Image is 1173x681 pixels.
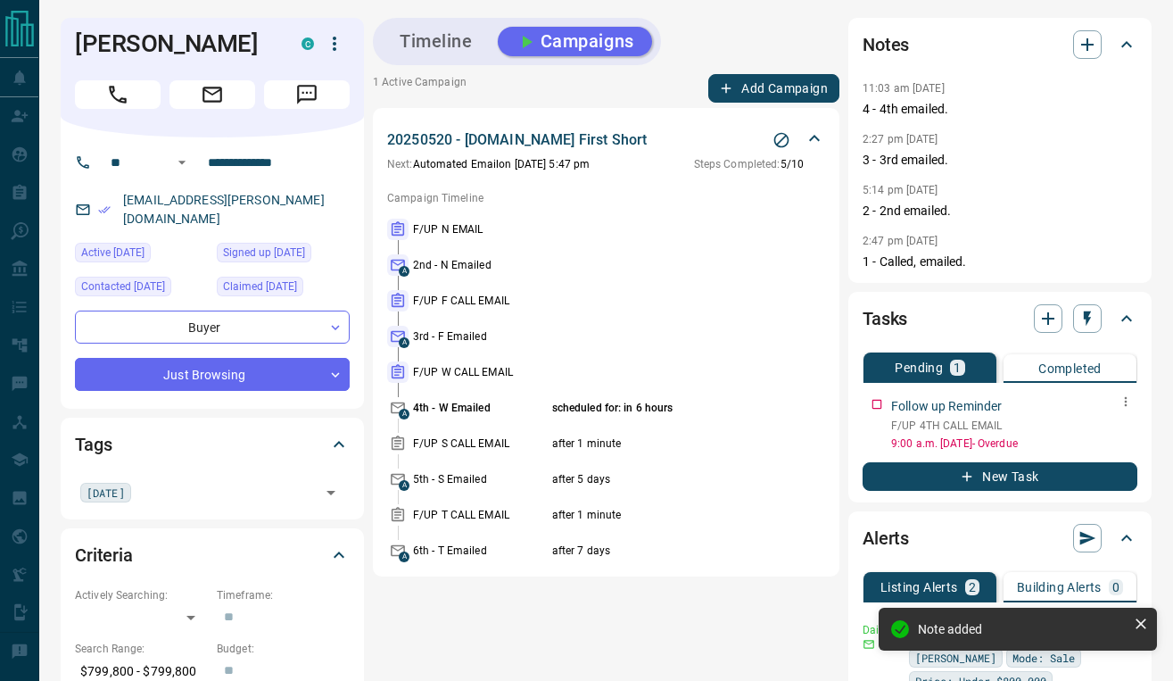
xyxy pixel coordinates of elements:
[863,622,898,638] p: Daily
[863,462,1137,491] button: New Task
[318,480,343,505] button: Open
[217,243,350,268] div: Sun Sep 07 2025
[399,552,409,562] span: A
[75,541,133,569] h2: Criteria
[217,587,350,603] p: Timeframe:
[171,152,193,173] button: Open
[75,358,350,391] div: Just Browsing
[1038,362,1102,375] p: Completed
[413,293,548,309] p: F/UP F CALL EMAIL
[694,156,804,172] p: 5 / 10
[413,436,548,452] p: F/UP S CALL EMAIL
[382,27,491,56] button: Timeline
[694,158,781,170] span: Steps Completed:
[891,436,1137,452] p: 9:00 a.m. [DATE] - Overdue
[75,430,112,459] h2: Tags
[1017,581,1102,594] p: Building Alerts
[863,304,907,333] h2: Tasks
[223,278,297,295] span: Claimed [DATE]
[863,235,938,247] p: 2:47 pm [DATE]
[413,507,548,523] p: F/UP T CALL EMAIL
[880,581,958,594] p: Listing Alerts
[863,133,938,145] p: 2:27 pm [DATE]
[399,409,409,419] span: A
[223,244,305,262] span: Signed up [DATE]
[75,423,350,466] div: Tags
[413,328,548,345] p: 3rd - F Emailed
[75,80,161,109] span: Call
[75,29,275,58] h1: [PERSON_NAME]
[87,484,125,502] span: [DATE]
[98,203,111,216] svg: Email Verified
[891,418,1137,434] p: F/UP 4TH CALL EMAIL
[413,400,548,416] p: 4th - W Emailed
[895,361,943,374] p: Pending
[217,641,350,657] p: Budget:
[387,158,413,170] span: Next:
[169,80,255,109] span: Email
[75,641,208,657] p: Search Range:
[954,361,961,374] p: 1
[217,277,350,302] div: Mon Sep 08 2025
[75,587,208,603] p: Actively Searching:
[75,311,350,344] div: Buyer
[302,37,314,50] div: condos.ca
[81,244,145,262] span: Active [DATE]
[768,127,795,154] button: Stop Campaign
[373,74,467,103] p: 1 Active Campaign
[264,80,350,109] span: Message
[552,543,776,559] p: after 7 days
[863,297,1137,340] div: Tasks
[863,524,909,552] h2: Alerts
[708,74,839,103] button: Add Campaign
[863,151,1137,170] p: 3 - 3rd emailed.
[123,193,325,226] a: [EMAIL_ADDRESS][PERSON_NAME][DOMAIN_NAME]
[1112,581,1119,594] p: 0
[891,397,1002,416] p: Follow up Reminder
[75,277,208,302] div: Mon Sep 08 2025
[387,190,825,206] p: Campaign Timeline
[399,337,409,348] span: A
[863,517,1137,560] div: Alerts
[413,221,548,237] p: F/UP N EMAIL
[81,278,165,295] span: Contacted [DATE]
[413,471,548,487] p: 5th - S Emailed
[863,30,909,59] h2: Notes
[863,100,1137,119] p: 4 - 4th emailed.
[863,184,938,196] p: 5:14 pm [DATE]
[387,156,590,172] p: Automated Email on [DATE] 5:47 pm
[863,638,875,651] svg: Email
[863,82,945,95] p: 11:03 am [DATE]
[969,581,976,594] p: 2
[863,202,1137,220] p: 2 - 2nd emailed.
[413,257,548,273] p: 2nd - N Emailed
[399,266,409,277] span: A
[552,471,776,487] p: after 5 days
[399,480,409,491] span: A
[863,23,1137,66] div: Notes
[552,436,776,452] p: after 1 minute
[863,253,1137,271] p: 1 - Called, emailed.
[918,622,1127,636] div: Note added
[552,507,776,523] p: after 1 minute
[75,243,208,268] div: Tue Sep 09 2025
[75,534,350,577] div: Criteria
[387,129,647,151] p: 20250520 - [DOMAIN_NAME] First Short
[387,126,825,176] div: 20250520 - [DOMAIN_NAME] First ShortStop CampaignNext:Automated Emailon [DATE] 5:47 pmSteps Compl...
[552,400,776,416] p: scheduled for: in 6 hours
[413,543,548,559] p: 6th - T Emailed
[498,27,652,56] button: Campaigns
[413,364,548,380] p: F/UP W CALL EMAIL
